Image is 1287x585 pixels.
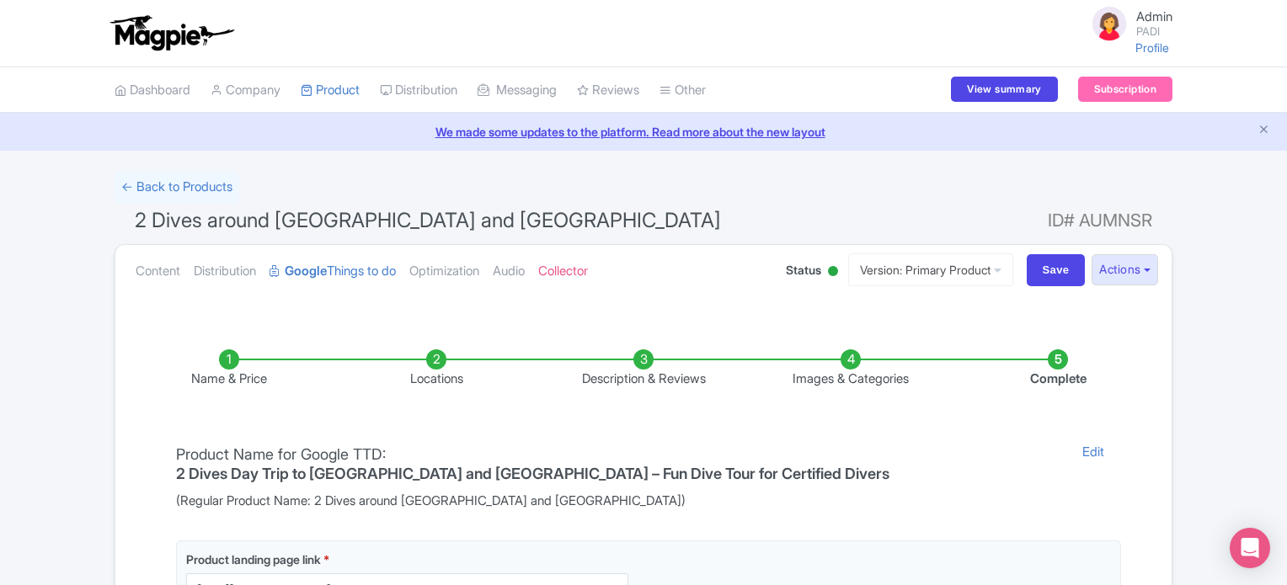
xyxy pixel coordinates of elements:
[380,67,457,114] a: Distribution
[478,67,557,114] a: Messaging
[125,349,333,389] li: Name & Price
[1048,204,1152,237] span: ID# AUMNSR
[136,245,180,298] a: Content
[493,245,525,298] a: Audio
[176,465,889,482] h4: 2 Dives Day Trip to [GEOGRAPHIC_DATA] and [GEOGRAPHIC_DATA] – Fun Dive Tour for Certified Divers
[540,349,747,389] li: Description & Reviews
[211,67,280,114] a: Company
[951,77,1057,102] a: View summary
[115,171,239,204] a: ← Back to Products
[176,445,386,463] span: Product Name for Google TTD:
[1258,121,1270,141] button: Close announcement
[848,253,1013,286] a: Version: Primary Product
[270,245,396,298] a: GoogleThings to do
[1079,3,1172,44] a: Admin PADI
[786,261,821,279] span: Status
[135,208,721,232] span: 2 Dives around [GEOGRAPHIC_DATA] and [GEOGRAPHIC_DATA]
[409,245,479,298] a: Optimization
[1136,8,1172,24] span: Admin
[577,67,639,114] a: Reviews
[285,262,327,281] strong: Google
[954,349,1162,389] li: Complete
[1027,254,1086,286] input: Save
[1136,26,1172,37] small: PADI
[1092,254,1158,285] button: Actions
[660,67,706,114] a: Other
[1230,528,1270,568] div: Open Intercom Messenger
[825,259,841,285] div: Active
[115,67,190,114] a: Dashboard
[1065,443,1121,511] a: Edit
[106,14,237,51] img: logo-ab69f6fb50320c5b225c76a69d11143b.png
[538,245,588,298] a: Collector
[1135,40,1169,55] a: Profile
[176,492,1055,511] span: (Regular Product Name: 2 Dives around [GEOGRAPHIC_DATA] and [GEOGRAPHIC_DATA])
[333,349,540,389] li: Locations
[10,123,1277,141] a: We made some updates to the platform. Read more about the new layout
[1078,77,1172,102] a: Subscription
[747,349,954,389] li: Images & Categories
[186,552,321,566] span: Product landing page link
[301,67,360,114] a: Product
[194,245,256,298] a: Distribution
[1089,3,1129,44] img: avatar_key_member-9c1dde93af8b07d7383eb8b5fb890c87.png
